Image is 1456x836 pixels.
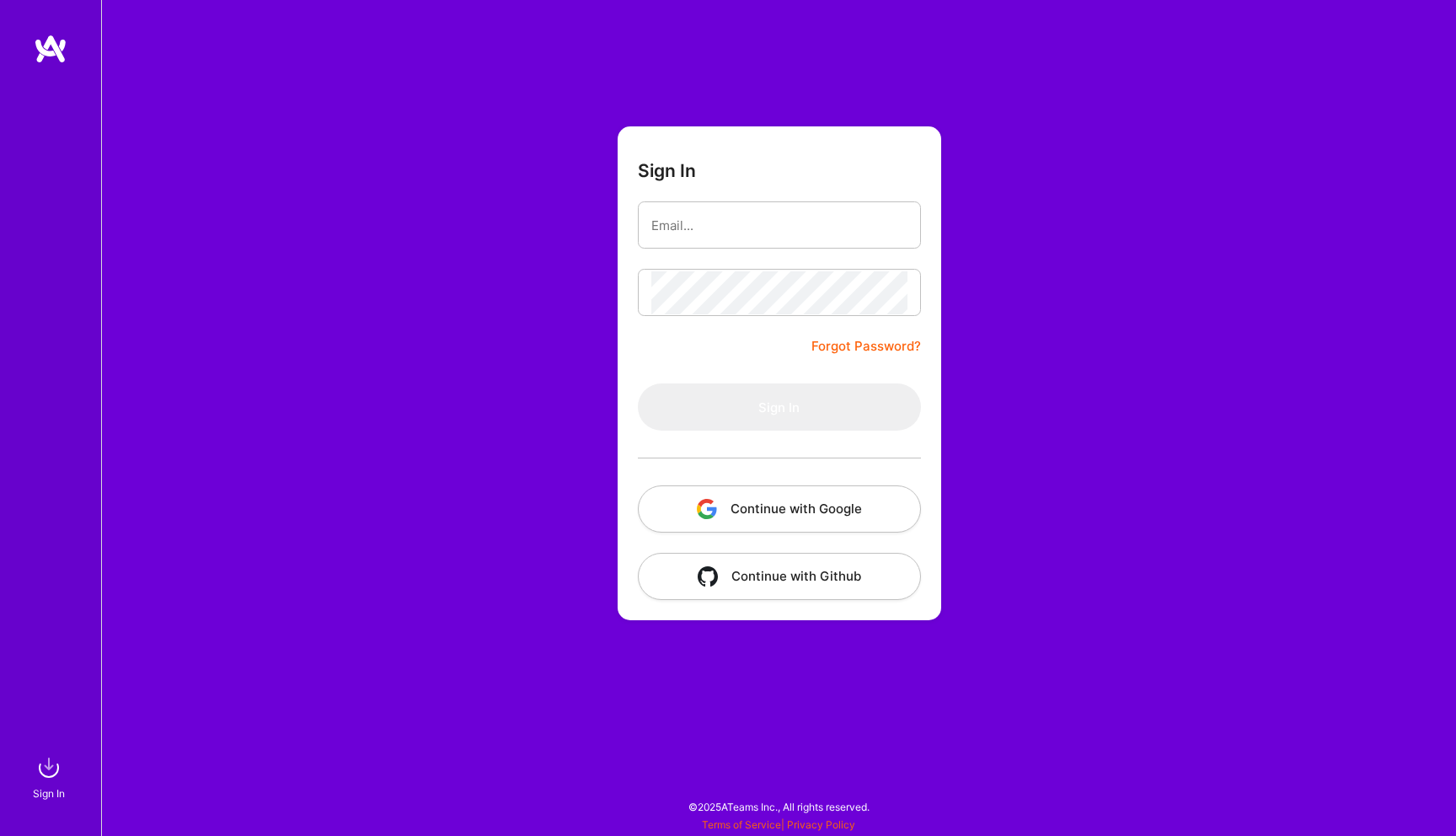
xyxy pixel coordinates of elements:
[787,818,855,831] a: Privacy Policy
[638,160,696,181] h3: Sign In
[35,751,66,802] a: sign inSign In
[697,499,717,519] img: icon
[638,553,921,600] button: Continue with Github
[34,34,67,64] img: logo
[698,566,718,587] img: icon
[702,818,781,831] a: Terms of Service
[638,383,921,431] button: Sign In
[811,336,921,356] a: Forgot Password?
[32,751,66,785] img: sign in
[651,204,907,247] input: Email...
[638,485,921,533] button: Continue with Google
[101,785,1456,828] div: © 2025 ATeams Inc., All rights reserved.
[702,818,855,831] span: |
[33,785,65,802] div: Sign In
